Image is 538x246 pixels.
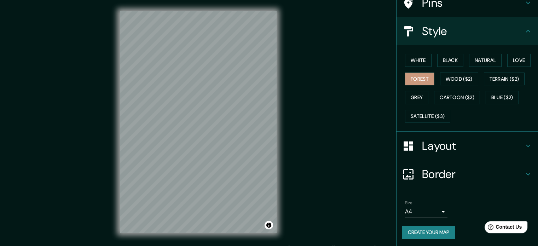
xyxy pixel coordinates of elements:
h4: Style [422,24,524,38]
button: White [405,54,432,67]
button: Natural [469,54,502,67]
canvas: Map [120,11,277,233]
h4: Border [422,167,524,181]
button: Forest [405,73,434,86]
button: Cartoon ($2) [434,91,480,104]
button: Satellite ($3) [405,110,450,123]
button: Love [507,54,531,67]
button: Blue ($2) [486,91,519,104]
div: Border [397,160,538,188]
button: Toggle attribution [265,221,273,229]
button: Grey [405,91,428,104]
button: Wood ($2) [440,73,478,86]
div: Layout [397,132,538,160]
h4: Layout [422,139,524,153]
button: Black [437,54,464,67]
iframe: Help widget launcher [475,218,530,238]
div: A4 [405,206,447,217]
label: Size [405,200,412,206]
button: Create your map [402,226,455,239]
div: Style [397,17,538,45]
button: Terrain ($2) [484,73,525,86]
